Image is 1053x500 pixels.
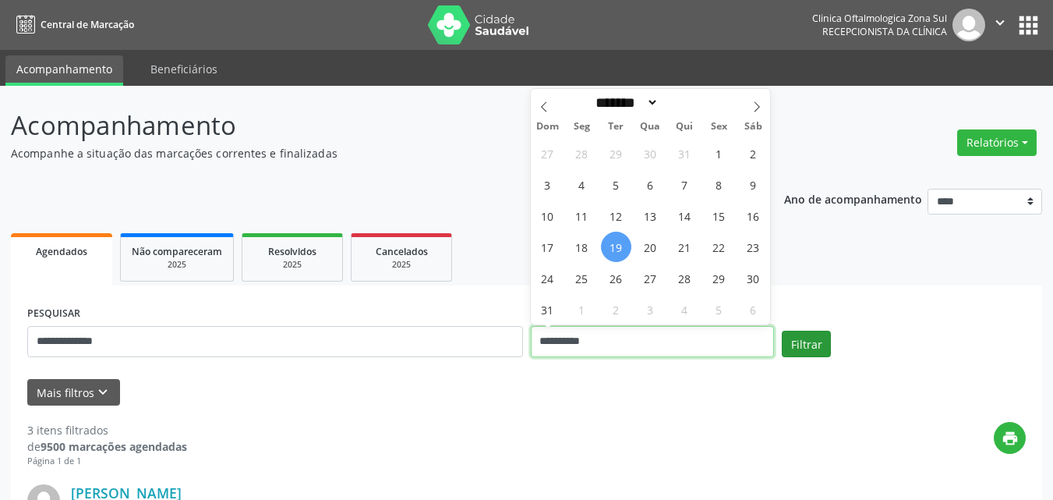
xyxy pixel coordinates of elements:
[601,200,631,231] span: Agosto 12, 2025
[27,438,187,455] div: de
[994,422,1026,454] button: print
[736,122,770,132] span: Sáb
[532,200,563,231] span: Agosto 10, 2025
[532,263,563,293] span: Agosto 24, 2025
[784,189,922,208] p: Ano de acompanhamento
[376,245,428,258] span: Cancelados
[670,169,700,200] span: Agosto 7, 2025
[5,55,123,86] a: Acompanhamento
[11,106,733,145] p: Acompanhamento
[253,259,331,271] div: 2025
[635,294,666,324] span: Setembro 3, 2025
[601,294,631,324] span: Setembro 2, 2025
[812,12,947,25] div: Clinica Oftalmologica Zona Sul
[635,169,666,200] span: Agosto 6, 2025
[11,145,733,161] p: Acompanhe a situação das marcações correntes e finalizadas
[567,232,597,262] span: Agosto 18, 2025
[27,455,187,468] div: Página 1 de 1
[704,294,734,324] span: Setembro 5, 2025
[738,232,769,262] span: Agosto 23, 2025
[27,422,187,438] div: 3 itens filtrados
[27,379,120,406] button: Mais filtroskeyboard_arrow_down
[670,263,700,293] span: Agosto 28, 2025
[738,263,769,293] span: Agosto 30, 2025
[822,25,947,38] span: Recepcionista da clínica
[532,138,563,168] span: Julho 27, 2025
[738,169,769,200] span: Agosto 9, 2025
[704,232,734,262] span: Agosto 22, 2025
[532,232,563,262] span: Agosto 17, 2025
[132,245,222,258] span: Não compareceram
[738,138,769,168] span: Agosto 2, 2025
[704,263,734,293] span: Agosto 29, 2025
[704,169,734,200] span: Agosto 8, 2025
[952,9,985,41] img: img
[957,129,1037,156] button: Relatórios
[701,122,736,132] span: Sex
[633,122,667,132] span: Qua
[991,14,1009,31] i: 
[532,169,563,200] span: Agosto 3, 2025
[670,200,700,231] span: Agosto 14, 2025
[601,263,631,293] span: Agosto 26, 2025
[704,138,734,168] span: Agosto 1, 2025
[670,138,700,168] span: Julho 31, 2025
[985,9,1015,41] button: 
[738,294,769,324] span: Setembro 6, 2025
[268,245,316,258] span: Resolvidos
[635,138,666,168] span: Julho 30, 2025
[531,122,565,132] span: Dom
[140,55,228,83] a: Beneficiários
[567,138,597,168] span: Julho 28, 2025
[635,232,666,262] span: Agosto 20, 2025
[1015,12,1042,39] button: apps
[659,94,710,111] input: Year
[41,439,187,454] strong: 9500 marcações agendadas
[591,94,659,111] select: Month
[94,384,111,401] i: keyboard_arrow_down
[667,122,701,132] span: Qui
[782,331,831,357] button: Filtrar
[599,122,633,132] span: Ter
[567,294,597,324] span: Setembro 1, 2025
[564,122,599,132] span: Seg
[532,294,563,324] span: Agosto 31, 2025
[670,294,700,324] span: Setembro 4, 2025
[27,302,80,326] label: PESQUISAR
[601,138,631,168] span: Julho 29, 2025
[738,200,769,231] span: Agosto 16, 2025
[41,18,134,31] span: Central de Marcação
[362,259,440,271] div: 2025
[132,259,222,271] div: 2025
[601,232,631,262] span: Agosto 19, 2025
[704,200,734,231] span: Agosto 15, 2025
[635,200,666,231] span: Agosto 13, 2025
[1002,430,1019,447] i: print
[36,245,87,258] span: Agendados
[567,169,597,200] span: Agosto 4, 2025
[567,200,597,231] span: Agosto 11, 2025
[601,169,631,200] span: Agosto 5, 2025
[670,232,700,262] span: Agosto 21, 2025
[635,263,666,293] span: Agosto 27, 2025
[11,12,134,37] a: Central de Marcação
[567,263,597,293] span: Agosto 25, 2025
